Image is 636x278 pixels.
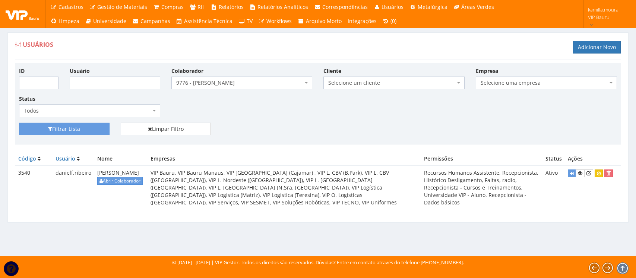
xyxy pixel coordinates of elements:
a: Campanhas [129,14,173,28]
a: Abrir Colaborador [97,177,143,185]
a: Usuário [56,155,75,162]
th: Permissões [421,152,542,166]
td: Recursos Humanos Assistente, Recepcionista, Histórico Desligamento, Faltas, radio, Recepcionista ... [421,166,542,209]
span: 9776 - DANIEL FELIPE CLARO RIBEIRO [171,77,313,89]
th: Status [542,152,565,166]
span: TV [247,17,253,25]
a: Integrações [345,14,380,28]
span: Relatórios [219,3,244,10]
span: Selecione uma empresa [481,79,608,87]
label: Usuário [70,67,90,75]
span: (0) [390,17,396,25]
th: Ações [565,152,621,166]
span: Usuários [23,41,53,49]
a: Limpar Filtro [121,123,211,135]
a: Código [18,155,36,162]
label: ID [19,67,25,75]
span: Assistência Técnica [184,17,232,25]
a: Logar com este usuário [568,169,576,177]
td: danielf.ribeiro [53,166,94,209]
label: Colaborador [171,67,203,75]
label: Empresa [476,67,498,75]
span: Universidade [93,17,126,25]
span: Todos [24,107,151,114]
span: Campanhas [140,17,170,25]
span: Metalúrgica [418,3,447,10]
a: Arquivo Morto [295,14,345,28]
span: Gestão de Materiais [97,3,147,10]
a: Assistência Técnica [173,14,236,28]
td: Ativo [542,166,565,209]
span: Integrações [348,17,377,25]
span: Limpeza [58,17,79,25]
span: Selecione um cliente [323,77,465,89]
a: Adicionar Novo [573,41,621,54]
button: Filtrar Lista [19,123,110,135]
span: Workflows [266,17,292,25]
span: Arquivo Morto [306,17,342,25]
a: TV [235,14,256,28]
span: Relatórios Analíticos [257,3,308,10]
span: Áreas Verdes [461,3,494,10]
span: Usuários [382,3,404,10]
span: RH [197,3,205,10]
span: Selecione uma empresa [476,77,617,89]
a: (0) [380,14,400,28]
label: Status [19,95,35,103]
span: 9776 - DANIEL FELIPE CLARO RIBEIRO [176,79,303,87]
div: © [DATE] - [DATE] | VIP Gestor. Todos os direitos são reservados. Dúvidas? Entre em contato atrav... [172,259,464,266]
a: Limpeza [47,14,82,28]
span: Selecione um cliente [328,79,455,87]
label: Cliente [323,67,341,75]
td: 3540 [15,166,53,209]
th: Empresas [148,152,421,166]
img: logo [6,9,39,20]
span: Compras [161,3,184,10]
a: Universidade [82,14,130,28]
td: VIP Bauru, VIP Bauru Manaus, VIP [GEOGRAPHIC_DATA] (Cajamar) , VIP L. CBV (B.Park), VIP L. CBV ([... [148,166,421,209]
span: Todos [19,104,160,117]
a: Workflows [256,14,295,28]
span: Correspondências [322,3,368,10]
td: [PERSON_NAME] [94,166,148,209]
th: Nome [94,152,148,166]
span: kamilla.moura | VIP Bauru [588,6,626,21]
span: Cadastros [58,3,83,10]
